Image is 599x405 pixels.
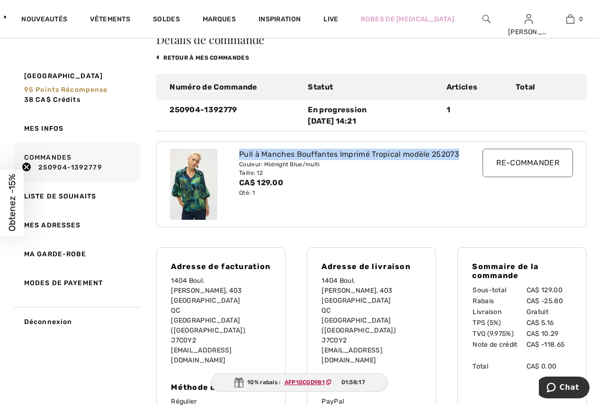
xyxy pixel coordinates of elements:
[526,328,572,339] td: CA$ 10.29
[21,15,67,25] a: Nouveautés
[472,361,526,372] td: Total
[508,27,549,37] div: [PERSON_NAME]
[472,306,526,317] td: Livraison
[526,296,572,306] td: CA$ -25.80
[525,14,533,23] a: Se connecter
[526,285,572,296] td: CA$ 129.00
[239,169,469,177] div: Taille: 12
[472,317,526,328] td: TPS (5%)
[171,383,271,392] h4: Méthode de livraison
[526,317,572,328] td: CA$ 5.16
[441,104,510,127] div: 1
[259,15,301,25] span: Inspiration
[539,377,590,400] iframe: Ouvre un widget dans lequel vous pouvez chatter avec l’un de nos agents
[156,54,249,61] a: retour à mes commandes
[472,339,526,350] td: Note de crédit
[24,162,137,172] a: 250904-1392779
[341,378,365,387] span: 01:58:17
[153,15,180,25] a: Soldes
[550,13,591,25] a: 0
[472,328,526,339] td: TVQ (9.975%)
[579,15,583,23] span: 0
[12,182,140,211] a: Liste de souhaits
[239,189,469,197] div: Qté: 1
[483,149,573,177] input: Re-commander
[171,262,271,271] h4: Adresse de facturation
[12,307,140,336] a: Déconnexion
[90,15,130,25] a: Vêtements
[7,174,18,231] span: Obtenez -15%
[472,296,526,306] td: Rabais
[526,361,572,372] td: CA$ 0.00
[472,262,572,280] h4: Sommaire de la commande
[483,13,491,25] img: recherche
[12,114,140,143] a: Mes infos
[171,276,271,365] p: 1404 Boul. [PERSON_NAME], 403 [GEOGRAPHIC_DATA] QC [GEOGRAPHIC_DATA] ([GEOGRAPHIC_DATA]) J7C0Y2 [...
[322,262,421,271] h4: Adresse de livraison
[170,149,217,220] img: joseph-ribkoff-tops-midnight-blue-multi_252073_2_85c7_search.jpg
[525,13,533,25] img: Mes infos
[4,8,6,27] img: 1ère Avenue
[323,14,338,24] a: Live
[24,86,107,94] span: 95 Points récompense
[12,211,140,240] a: Mes adresses
[285,379,325,386] ins: AFP10C0D981
[24,71,103,81] span: [GEOGRAPHIC_DATA]
[308,104,435,127] div: En progression [DATE] 14:21
[566,13,574,25] img: Mon panier
[302,81,440,93] div: Statut
[510,81,579,93] div: Total
[22,162,31,171] button: Close teaser
[526,339,572,350] td: CA$ -118.65
[211,373,388,392] div: 10% rabais :
[156,34,587,45] h3: Détails de commande
[239,149,469,160] div: Pull à Manches Bouffantes Imprimé Tropical modèle 252073
[361,14,454,24] a: Robes de [MEDICAL_DATA]
[234,378,243,387] img: Gift.svg
[239,177,469,189] div: CA$ 129.00
[203,15,236,25] a: Marques
[472,285,526,296] td: Sous-total
[164,81,302,93] div: Numéro de Commande
[24,96,80,104] span: 38 CA$ Crédits
[322,276,421,365] p: 1404 Boul. [PERSON_NAME], 403 [GEOGRAPHIC_DATA] QC [GEOGRAPHIC_DATA] ([GEOGRAPHIC_DATA]) J7C0Y2 [...
[12,143,140,182] a: Commandes
[526,306,572,317] td: Gratuit
[239,160,469,169] div: Couleur: Midnight Blue/multi
[12,269,140,297] a: Modes de payement
[12,240,140,269] a: Ma garde-robe
[441,81,510,93] div: Articles
[164,104,302,127] div: 250904-1392779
